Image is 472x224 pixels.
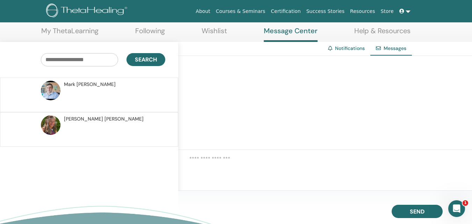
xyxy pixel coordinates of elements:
img: default.jpg [41,115,60,135]
a: Store [378,5,397,18]
img: default.jpg [41,81,60,100]
span: Send [410,208,424,215]
a: Following [135,27,165,40]
span: Search [135,56,157,63]
span: 1 [463,200,468,206]
button: Send [392,205,443,218]
iframe: Intercom live chat [448,200,465,217]
a: Certification [268,5,303,18]
a: Help & Resources [354,27,411,40]
a: Success Stories [304,5,347,18]
a: Message Center [264,27,318,42]
span: Mark [PERSON_NAME] [64,81,116,88]
a: Notifications [335,45,365,51]
img: logo.png [46,3,130,19]
a: Wishlist [202,27,227,40]
a: About [193,5,213,18]
a: My ThetaLearning [41,27,99,40]
a: Courses & Seminars [213,5,268,18]
button: Search [126,53,165,66]
a: Resources [347,5,378,18]
span: [PERSON_NAME] [PERSON_NAME] [64,115,144,123]
span: Messages [384,45,406,51]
